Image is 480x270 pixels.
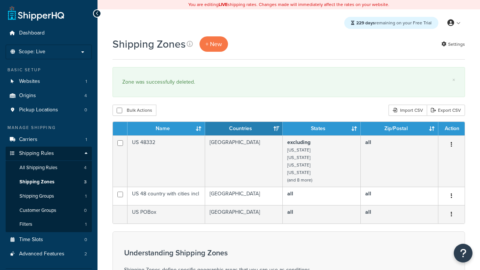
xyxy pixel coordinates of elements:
a: Dashboard [6,26,92,40]
span: 4 [84,93,87,99]
td: [GEOGRAPHIC_DATA] [205,205,283,223]
span: Carriers [19,136,37,143]
span: 1 [85,221,87,228]
li: Shipping Zones [6,175,92,189]
a: Shipping Zones 3 [6,175,92,189]
span: Websites [19,78,40,85]
strong: 229 days [356,19,375,26]
a: Advanced Features 2 [6,247,92,261]
a: Shipping Rules [6,147,92,160]
li: Filters [6,217,92,231]
span: + New [205,40,222,48]
td: [GEOGRAPHIC_DATA] [205,187,283,205]
span: Filters [19,221,32,228]
b: all [287,190,293,198]
b: all [365,208,371,216]
li: Carriers [6,133,92,147]
button: Open Resource Center [454,244,472,262]
small: [US_STATE] [287,162,310,168]
span: 0 [84,207,87,214]
td: US POBox [127,205,205,223]
span: 2 [84,251,87,257]
div: Import CSV [388,105,427,116]
li: Shipping Rules [6,147,92,232]
th: States: activate to sort column ascending [283,122,360,135]
th: Zip/Postal: activate to sort column ascending [361,122,438,135]
span: 4 [84,165,87,171]
div: remaining on your Free Trial [344,17,438,29]
a: Pickup Locations 0 [6,103,92,117]
b: excluding [287,138,310,146]
a: All Shipping Rules 4 [6,161,92,175]
span: 1 [85,193,87,199]
li: Advanced Features [6,247,92,261]
td: US 48 country with cities incl [127,187,205,205]
span: 0 [84,237,87,243]
li: Origins [6,89,92,103]
span: 0 [84,107,87,113]
span: Time Slots [19,237,43,243]
th: Name: activate to sort column ascending [127,122,205,135]
span: 1 [85,136,87,143]
span: Origins [19,93,36,99]
div: Zone was successfully deleted. [122,77,455,87]
span: Customer Groups [19,207,56,214]
a: Customer Groups 0 [6,204,92,217]
span: Shipping Groups [19,193,54,199]
span: 1 [85,78,87,85]
small: [US_STATE] [287,169,310,176]
small: (and 8 more) [287,177,312,183]
b: all [365,190,371,198]
a: Time Slots 0 [6,233,92,247]
li: Websites [6,75,92,88]
a: + New [199,36,228,52]
a: × [452,77,455,83]
span: Scope: Live [19,49,45,55]
span: Dashboard [19,30,45,36]
button: Bulk Actions [112,105,156,116]
h1: Shipping Zones [112,37,186,51]
b: all [365,138,371,146]
span: All Shipping Rules [19,165,57,171]
td: US 48332 [127,135,205,187]
a: Filters 1 [6,217,92,231]
li: Shipping Groups [6,189,92,203]
a: Export CSV [427,105,465,116]
small: [US_STATE] [287,147,310,153]
div: Basic Setup [6,67,92,73]
span: Shipping Rules [19,150,54,157]
a: Carriers 1 [6,133,92,147]
li: Time Slots [6,233,92,247]
span: Shipping Zones [19,179,54,185]
a: ShipperHQ Home [8,6,64,21]
a: Websites 1 [6,75,92,88]
li: Pickup Locations [6,103,92,117]
b: all [287,208,293,216]
div: Manage Shipping [6,124,92,131]
li: Customer Groups [6,204,92,217]
b: LIVE [219,1,228,8]
a: Shipping Groups 1 [6,189,92,203]
small: [US_STATE] [287,154,310,161]
a: Origins 4 [6,89,92,103]
h3: Understanding Shipping Zones [124,249,312,257]
a: Settings [441,39,465,49]
th: Countries: activate to sort column ascending [205,122,283,135]
span: 3 [84,179,87,185]
td: [GEOGRAPHIC_DATA] [205,135,283,187]
span: Pickup Locations [19,107,58,113]
span: Advanced Features [19,251,64,257]
th: Action [438,122,465,135]
li: All Shipping Rules [6,161,92,175]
